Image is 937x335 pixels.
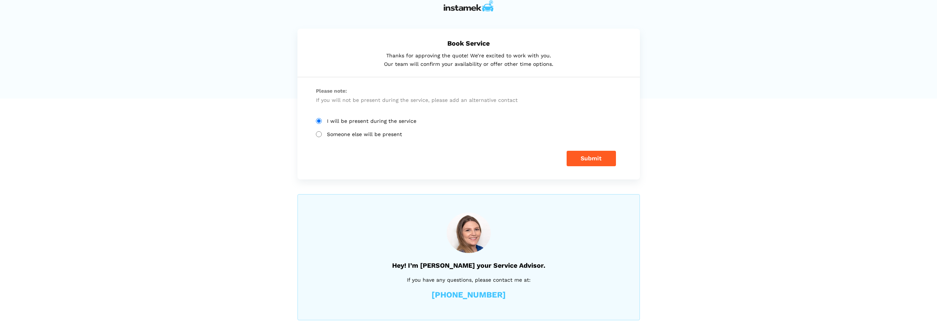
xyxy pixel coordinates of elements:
p: If you will not be present during the service, please add an alternative contact [316,86,621,104]
h5: Hey! I’m [PERSON_NAME] your Service Advisor. [316,261,621,269]
button: Submit [567,151,616,166]
label: I will be present during the service [316,118,621,124]
p: If you have any questions, please contact me at: [316,276,621,284]
label: Someone else will be present [316,131,621,138]
input: Someone else will be present [316,131,322,137]
input: I will be present during the service [316,118,322,124]
span: Please note: [316,86,621,96]
h5: Book Service [316,39,621,47]
p: Thanks for approving the quote! We’re excited to work with you. Our team will confirm your availa... [316,51,621,68]
a: [PHONE_NUMBER] [431,291,506,299]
